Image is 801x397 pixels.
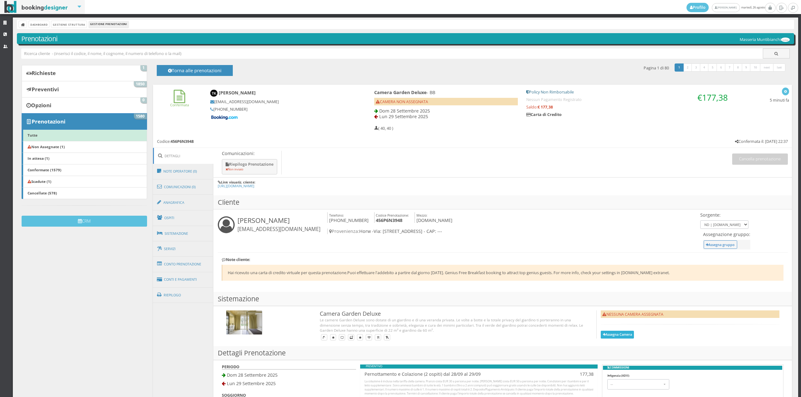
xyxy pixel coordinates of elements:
img: Thomas Künzler [210,90,217,97]
button: Torna alle prenotazioni [157,65,233,76]
a: 8 [733,63,742,72]
small: Codice Prenotazione: [376,213,409,218]
h5: [PHONE_NUMBER] [210,107,353,112]
small: Telefono: [329,213,344,218]
p: Comunicazioni: [222,151,278,156]
h4: Assegnazione gruppo: [703,232,750,237]
a: Dettagli [153,148,214,164]
div: PREVENTIVO [360,364,598,369]
img: Booking-com-logo.png [210,115,238,120]
a: Cancellate (578) [22,187,147,199]
span: Via: [STREET_ADDRESS] [374,228,422,234]
a: Note Operatore (0) [153,163,214,179]
a: Profilo [686,3,709,12]
h3: Cliente [213,195,792,209]
span: 1850 [134,81,147,87]
a: 5 [708,63,717,72]
a: Scadute (1) [22,176,147,188]
b: Camera Garden Deluxe [374,89,427,95]
a: 3 [691,63,701,72]
label: Agenzia (ADV): [607,374,630,378]
a: Tutte [22,129,147,141]
span: -- [610,382,662,387]
b: Confermate (1579) [28,167,61,172]
a: Opzioni 0 [22,97,147,113]
a: [PERSON_NAME] [712,3,740,12]
button: Cancella prenotazione [732,153,788,164]
span: martedì, 26 agosto [686,3,765,12]
img: dde13a10c92a11ef85c10a0b0e0c6d47.jpg [226,310,262,334]
b: Non Assegnate (1) [28,144,65,149]
span: 0 [140,98,147,103]
a: 1 [675,63,684,72]
a: 6 [717,63,726,72]
a: next [760,63,774,72]
b: [PERSON_NAME] [219,90,256,96]
a: Conto Prenotazione [153,256,214,272]
h5: Codice: [157,139,194,144]
a: Servizi [153,241,214,257]
input: Ricerca cliente - (inserisci il codice, il nome, il cognome, il numero di telefono o la mail) [21,48,763,59]
h3: Prenotazioni [21,35,790,43]
h4: [DOMAIN_NAME] [415,212,452,223]
b: 456P6N3948 [171,139,194,144]
h3: Camera Garden Deluxe [320,310,584,317]
small: Non inviato [226,167,243,171]
a: Comunicazioni (0) [153,179,214,195]
h5: Saldo: [526,105,730,109]
h5: ( 40, 40 ) [374,126,393,131]
h3: Sistemazione [213,292,792,306]
a: Dashboard [29,21,49,28]
li: Gestione Prenotazioni [89,21,129,28]
b: Preventivi [32,86,59,93]
b: Scadute (1) [28,179,51,184]
a: In attesa (1) [22,153,147,164]
b: 456P6N3948 [376,217,402,223]
small: Mezzo: [416,213,427,218]
h5: Policy Non Rimborsabile [526,90,730,94]
span: 1 [140,65,147,71]
b: In attesa (1) [28,156,49,161]
a: Prenotazioni 1580 [22,113,147,129]
span: - CAP: --- [424,228,442,234]
b: PERIODO [222,364,239,369]
img: 56db488bc92111ef969d06d5a9c234c7.png [781,38,790,42]
b: Prenotazioni [32,118,65,125]
a: Sistemazione [153,225,214,242]
div: La colazione è inclusa nella tariffa della camera. Pranzo costa EUR 30 a persona per notte. [PERS... [365,379,594,395]
button: Riepilogo Prenotazione Non inviato [222,159,277,174]
b: Tutte [28,133,38,138]
b: Opzioni [31,102,51,109]
span: NESSUNA CAMERA ASSEGNATA [602,312,663,317]
a: Conti e Pagamenti [153,272,214,288]
a: Riepilogo [153,287,214,303]
span: 1580 [134,113,147,119]
a: Confermata [170,98,189,107]
a: Preventivi 1850 [22,81,147,97]
h3: Dettagli Prenotazione [213,346,792,360]
b: Cancellate (578) [28,190,57,195]
h4: Torna alle prenotazioni [164,68,226,78]
small: [EMAIL_ADDRESS][DOMAIN_NAME] [237,226,320,233]
a: 7 [725,63,734,72]
span: Provenienza: [329,228,359,234]
span: € [697,92,728,103]
b: Note cliente: [222,257,250,262]
span: Dom 28 Settembre 2025 [227,372,278,378]
strong: € 177,38 [538,104,553,110]
a: Anagrafica [153,194,214,211]
a: Confermate (1579) [22,164,147,176]
b: Link visualiz. cliente: [221,180,255,184]
b: Richieste [32,69,56,77]
h5: Masseria Muntibianchi [740,37,790,42]
a: Gestione Struttura [51,21,86,28]
button: Assegna Camera [601,331,634,339]
a: [URL][DOMAIN_NAME] [218,183,254,188]
h4: Sorgente: [700,212,748,218]
a: 10 [750,63,761,72]
h4: 177,38 [543,371,594,377]
button: CRM [22,216,147,227]
span: Lun 29 Settembre 2025 [227,380,276,386]
h5: 5 minuti fa [770,98,789,103]
a: Richieste 1 [22,65,147,81]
